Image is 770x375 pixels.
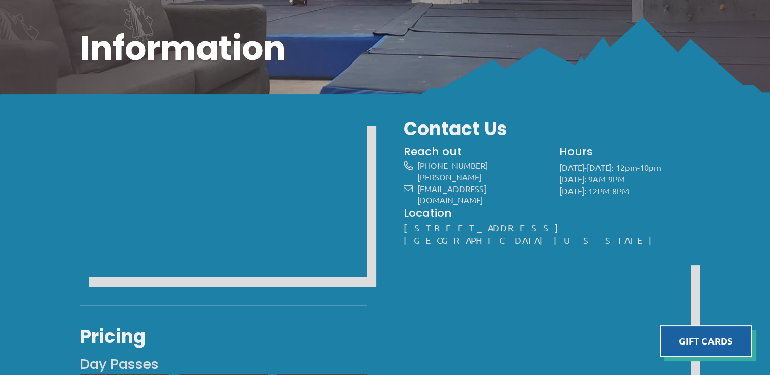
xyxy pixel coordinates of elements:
[404,144,543,160] h4: Reach out
[404,116,691,142] h3: Contact Us
[404,206,691,221] h4: Location
[559,144,691,160] h4: Hours
[80,324,367,350] h3: Pricing
[417,160,488,170] a: [PHONE_NUMBER]
[404,222,663,245] a: [STREET_ADDRESS][GEOGRAPHIC_DATA][US_STATE]
[80,355,367,374] h4: Day Passes
[417,172,487,205] a: [PERSON_NAME][EMAIL_ADDRESS][DOMAIN_NAME]
[559,162,691,196] p: [DATE]-[DATE]: 12pm-10pm [DATE]: 9AM-9PM [DATE]: 12PM-8PM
